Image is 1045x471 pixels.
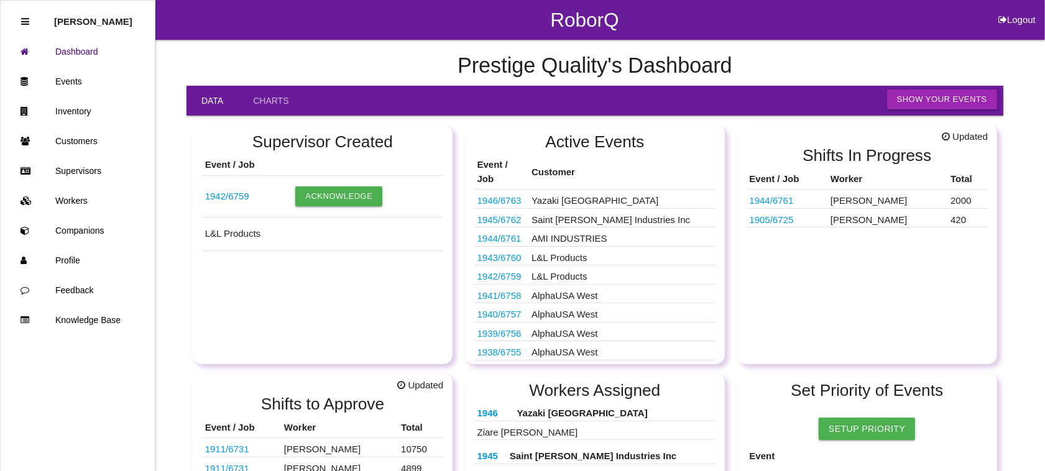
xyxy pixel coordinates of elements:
div: Close [21,7,29,37]
a: 1945 [477,450,498,461]
h4: Prestige Quality 's Dashboard [186,54,1003,78]
a: 1943/6760 [477,252,522,263]
td: Saint [PERSON_NAME] Industries Inc [528,208,716,227]
a: 1942/6759 [477,271,522,281]
th: Event / Job [474,155,528,190]
td: L1M8 10C666 GF [474,190,528,209]
th: Worker [827,169,947,190]
a: Data [186,86,238,116]
th: Total [947,169,988,190]
td: S1873 [474,284,528,303]
button: Show Your Events [887,89,997,109]
a: Workers [1,186,155,216]
a: 1938/6755 [477,347,522,357]
td: 10301666 [747,208,827,227]
th: Worker [281,418,398,438]
td: 68545120AD/121AD (537369 537371) [474,246,528,265]
th: Yazaki [GEOGRAPHIC_DATA] [514,403,716,421]
a: 1939/6756 [477,328,522,339]
a: Supervisors [1,156,155,186]
a: 1944/6761 [477,233,522,244]
a: Customers [1,126,155,156]
tr: 21018663 [747,190,988,209]
td: AlphaUSA West [528,322,716,341]
th: Event / Job [202,155,293,175]
td: 10750 [398,438,443,457]
td: [PERSON_NAME] [827,208,947,227]
a: Setup Priority [819,418,915,440]
a: Profile [1,245,155,275]
a: Inventory [1,96,155,126]
a: 1941/6758 [477,290,522,301]
a: Charts [238,86,303,116]
td: AlphaUSA West [528,303,716,322]
h2: Supervisor Created [202,133,444,151]
span: Updated [397,378,443,393]
td: AlphaUSA West [528,360,716,379]
td: 420 [947,208,988,227]
tr: F17630B [202,438,444,457]
span: Updated [942,130,988,144]
a: 1946 [477,408,498,418]
td: L&L Products [202,217,444,251]
button: Acknowledge [295,186,382,206]
td: AMI INDUSTRIES [528,227,716,247]
td: 68232622AC-B [474,265,528,285]
a: 1905/6725 [750,214,794,225]
a: 1940/6757 [477,309,522,319]
td: 21018663 [747,190,827,209]
th: 68375451AE/50AE, 68483789AE,88AE [474,446,507,464]
a: Dashboard [1,37,155,66]
a: 1945/6762 [477,214,522,225]
td: Ziare [PERSON_NAME] [474,421,716,440]
td: [PERSON_NAME] [281,438,398,457]
th: Saint [PERSON_NAME] Industries Inc [507,446,716,464]
a: Events [1,66,155,96]
td: 68232622AC-B [202,175,293,217]
a: 1911/6731 [205,444,249,454]
td: K13360 [474,303,528,322]
th: Customer [528,155,716,190]
td: S2050-00 [474,322,528,341]
th: L1M8 10C666 GF [474,403,514,421]
td: K9250H [474,360,528,379]
p: Rosie Blandino [54,7,132,27]
h2: Set Priority of Events [747,382,988,400]
a: 1944/6761 [750,195,794,206]
td: AlphaUSA West [528,341,716,360]
h2: Active Events [474,133,716,151]
th: Total [398,418,443,438]
td: Yazaki [GEOGRAPHIC_DATA] [528,190,716,209]
td: 68375451AE/50AE, 68483789AE,88AE [474,208,528,227]
td: BA1194-02 [474,341,528,360]
td: L&L Products [528,246,716,265]
td: 2000 [947,190,988,209]
th: Event / Job [747,169,827,190]
td: AlphaUSA West [528,284,716,303]
tr: 10301666 [747,208,988,227]
a: Companions [1,216,155,245]
h2: Workers Assigned [474,382,716,400]
a: Feedback [1,275,155,305]
td: 21018663 [474,227,528,247]
a: Knowledge Base [1,305,155,335]
a: 1946/6763 [477,195,522,206]
td: [PERSON_NAME] [827,190,947,209]
th: Event / Job [202,418,281,438]
h2: Shifts to Approve [202,395,444,413]
td: L&L Products [528,265,716,285]
h2: Shifts In Progress [747,147,988,165]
